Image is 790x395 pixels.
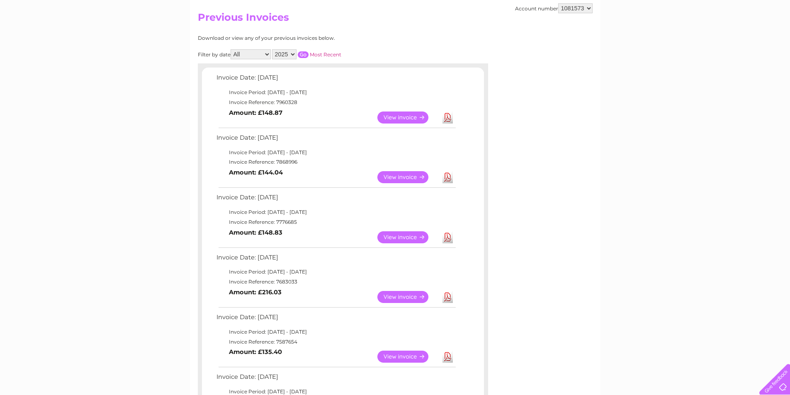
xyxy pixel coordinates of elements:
b: Amount: £144.04 [229,169,283,176]
a: Blog [718,35,730,41]
td: Invoice Date: [DATE] [214,371,457,387]
a: View [377,171,438,183]
a: Energy [665,35,683,41]
td: Invoice Date: [DATE] [214,192,457,207]
div: Clear Business is a trading name of Verastar Limited (registered in [GEOGRAPHIC_DATA] No. 3667643... [199,5,591,40]
a: Most Recent [310,51,341,58]
h2: Previous Invoices [198,12,593,27]
div: Filter by date [198,49,416,59]
b: Amount: £216.03 [229,288,282,296]
td: Invoice Reference: 7868996 [214,157,457,167]
b: Amount: £148.83 [229,229,282,236]
td: Invoice Period: [DATE] - [DATE] [214,207,457,217]
td: Invoice Reference: 7683033 [214,277,457,287]
td: Invoice Date: [DATE] [214,252,457,267]
img: logo.png [28,22,70,47]
td: Invoice Reference: 7776685 [214,217,457,227]
a: Telecoms [688,35,713,41]
a: Water [644,35,660,41]
a: Download [442,171,453,183]
td: Invoice Date: [DATE] [214,72,457,87]
b: Amount: £135.40 [229,348,282,356]
td: Invoice Date: [DATE] [214,312,457,327]
a: View [377,351,438,363]
a: View [377,111,438,124]
td: Invoice Period: [DATE] - [DATE] [214,148,457,158]
b: Amount: £148.87 [229,109,282,116]
td: Invoice Period: [DATE] - [DATE] [214,327,457,337]
td: Invoice Reference: 7587654 [214,337,457,347]
a: View [377,291,438,303]
td: Invoice Period: [DATE] - [DATE] [214,87,457,97]
td: Invoice Reference: 7960328 [214,97,457,107]
a: View [377,231,438,243]
div: Download or view any of your previous invoices below. [198,35,416,41]
a: Contact [735,35,755,41]
div: Account number [515,3,593,13]
a: Download [442,351,453,363]
a: Download [442,231,453,243]
a: 0333 014 3131 [634,4,691,15]
a: Download [442,291,453,303]
td: Invoice Date: [DATE] [214,132,457,148]
a: Download [442,111,453,124]
a: Log out [763,35,782,41]
td: Invoice Period: [DATE] - [DATE] [214,267,457,277]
